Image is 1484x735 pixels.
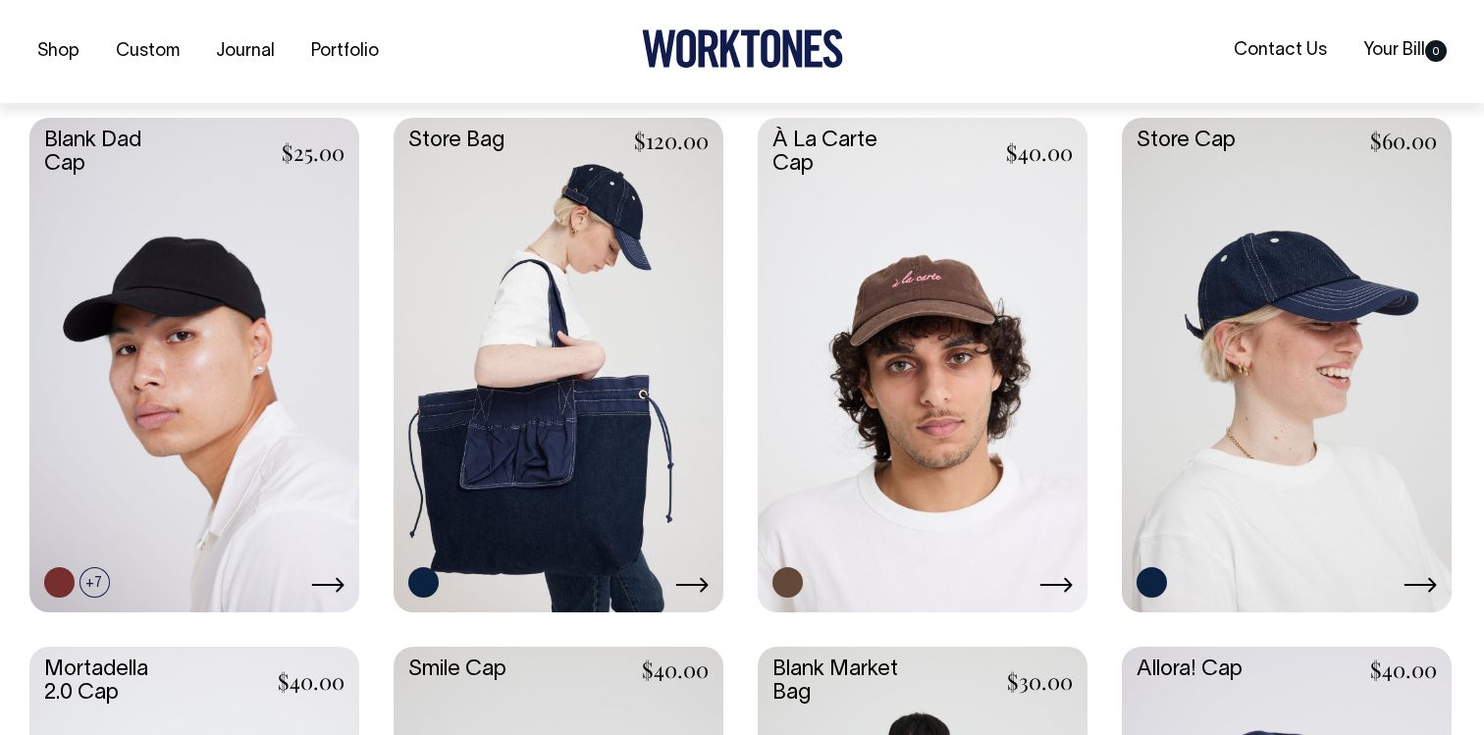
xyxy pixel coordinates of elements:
[29,35,87,68] a: Shop
[303,35,387,68] a: Portfolio
[108,35,187,68] a: Custom
[1355,34,1455,67] a: Your Bill0
[208,35,283,68] a: Journal
[79,567,110,598] span: +7
[1226,34,1335,67] a: Contact Us
[1425,40,1447,62] span: 0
